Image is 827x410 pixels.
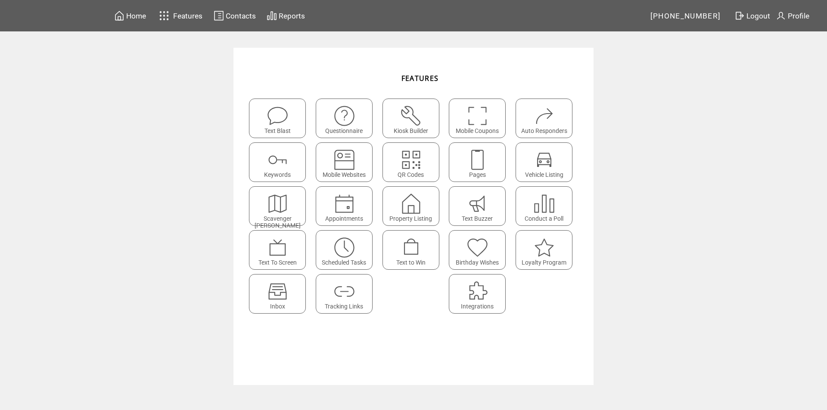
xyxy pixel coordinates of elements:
a: Vehicle Listing [516,142,578,182]
a: Birthday Wishes [449,230,511,270]
a: Features [155,7,204,24]
a: Conduct a Poll [516,186,578,226]
a: Mobile Websites [316,142,378,182]
a: Property Listing [382,186,445,226]
span: QR Codes [398,171,424,178]
img: scheduled-tasks.svg [333,236,356,259]
span: Scavenger [PERSON_NAME] [255,215,301,229]
img: tool%201.svg [400,105,423,127]
img: text-to-screen.svg [266,236,289,259]
span: Profile [788,12,809,20]
a: Tracking Links [316,274,378,314]
span: Questionnaire [325,127,363,134]
span: FEATURES [401,74,439,83]
a: Scheduled Tasks [316,230,378,270]
span: Text to Win [396,259,426,266]
span: Tracking Links [325,303,363,310]
img: text-buzzer.svg [466,192,489,215]
a: Text to Win [382,230,445,270]
span: Mobile Websites [323,171,366,178]
span: Auto Responders [521,127,567,134]
span: Vehicle Listing [525,171,563,178]
img: coupons.svg [466,105,489,127]
a: Integrations [449,274,511,314]
img: chart.svg [267,10,277,21]
span: Features [173,12,202,20]
span: Reports [279,12,305,20]
span: Birthday Wishes [456,259,499,266]
span: Mobile Coupons [456,127,499,134]
a: Pages [449,142,511,182]
img: profile.svg [776,10,786,21]
img: text-blast.svg [266,105,289,127]
a: Text To Screen [249,230,311,270]
span: Pages [469,171,486,178]
a: Reports [265,9,306,22]
a: Logout [733,9,774,22]
span: Loyalty Program [522,259,566,266]
img: integrations.svg [466,280,489,303]
a: Appointments [316,186,378,226]
img: vehicle-listing.svg [533,148,556,171]
img: contacts.svg [214,10,224,21]
img: Inbox.svg [266,280,289,303]
a: Keywords [249,142,311,182]
span: Scheduled Tasks [322,259,366,266]
img: landing-pages.svg [466,148,489,171]
img: poll.svg [533,192,556,215]
img: scavenger.svg [266,192,289,215]
a: Inbox [249,274,311,314]
a: Text Buzzer [449,186,511,226]
a: Kiosk Builder [382,99,445,138]
span: [PHONE_NUMBER] [650,12,721,20]
img: qr.svg [400,148,423,171]
img: auto-responders.svg [533,105,556,127]
img: loyalty-program.svg [533,236,556,259]
a: QR Codes [382,142,445,182]
a: Scavenger [PERSON_NAME] [249,186,311,226]
a: Auto Responders [516,99,578,138]
span: Contacts [226,12,256,20]
img: questionnaire.svg [333,105,356,127]
span: Text Blast [264,127,291,134]
span: Text To Screen [258,259,297,266]
span: Integrations [461,303,494,310]
span: Appointments [325,215,363,222]
img: birthday-wishes.svg [466,236,489,259]
span: Keywords [264,171,291,178]
a: Mobile Coupons [449,99,511,138]
span: Logout [746,12,770,20]
img: exit.svg [734,10,745,21]
span: Conduct a Poll [525,215,563,222]
img: text-to-win.svg [400,236,423,259]
img: mobile-websites.svg [333,148,356,171]
a: Text Blast [249,99,311,138]
a: Contacts [212,9,257,22]
span: Kiosk Builder [394,127,428,134]
span: Home [126,12,146,20]
span: Inbox [270,303,285,310]
img: features.svg [157,9,172,23]
a: Questionnaire [316,99,378,138]
a: Home [113,9,147,22]
img: property-listing.svg [400,192,423,215]
img: appointments.svg [333,192,356,215]
span: Text Buzzer [462,215,493,222]
span: Property Listing [389,215,432,222]
a: Profile [774,9,811,22]
img: home.svg [114,10,124,21]
a: Loyalty Program [516,230,578,270]
img: keywords.svg [266,148,289,171]
img: links.svg [333,280,356,303]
